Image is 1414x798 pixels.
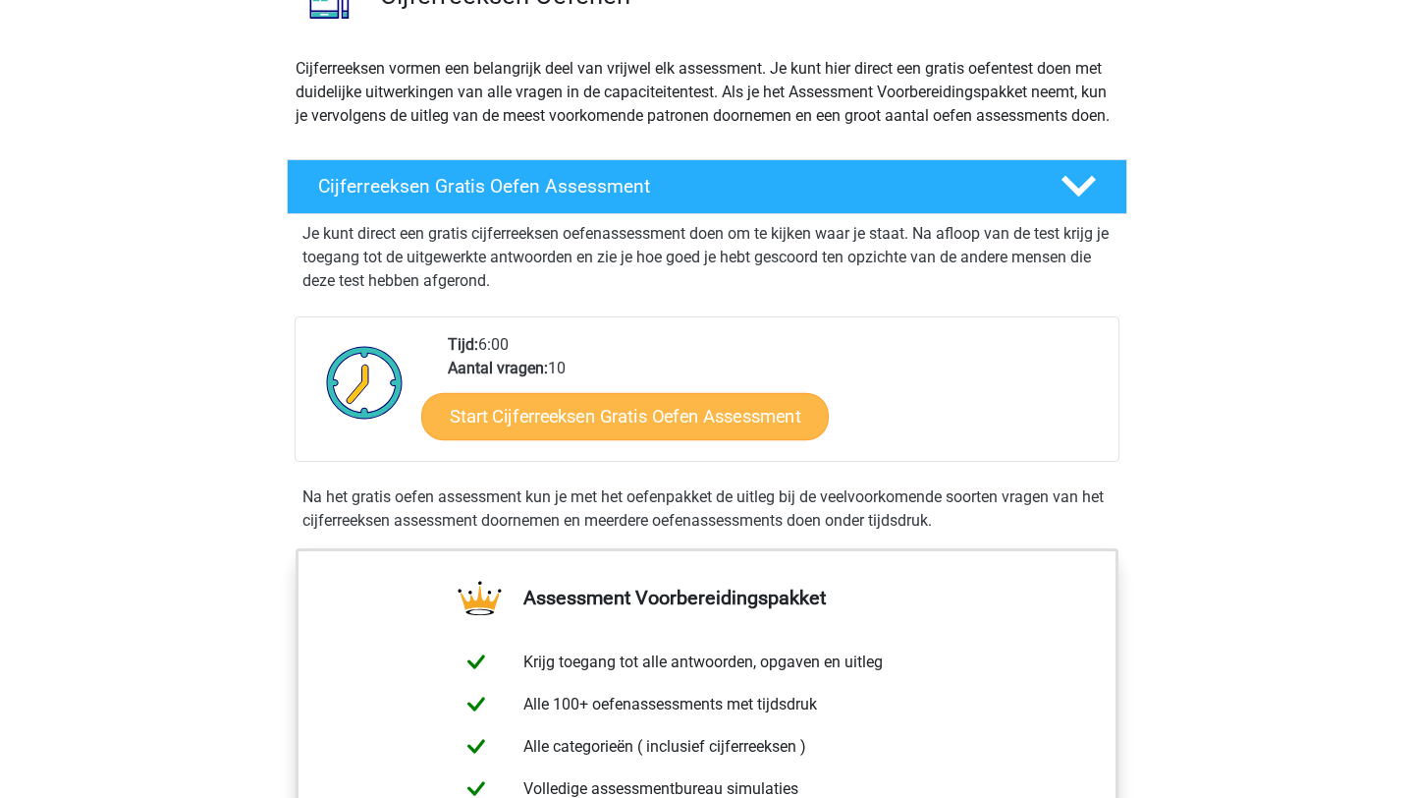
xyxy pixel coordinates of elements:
[315,333,414,431] img: Klok
[318,175,1029,198] h4: Cijferreeksen Gratis Oefen Assessment
[448,335,478,354] b: Tijd:
[296,57,1118,128] p: Cijferreeksen vormen een belangrijk deel van vrijwel elk assessment. Je kunt hier direct een grat...
[421,392,829,439] a: Start Cijferreeksen Gratis Oefen Assessment
[295,485,1119,533] div: Na het gratis oefen assessment kun je met het oefenpakket de uitleg bij de veelvoorkomende soorte...
[279,159,1135,214] a: Cijferreeksen Gratis Oefen Assessment
[302,222,1112,293] p: Je kunt direct een gratis cijferreeksen oefenassessment doen om te kijken waar je staat. Na afloo...
[448,359,548,377] b: Aantal vragen:
[433,333,1117,461] div: 6:00 10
